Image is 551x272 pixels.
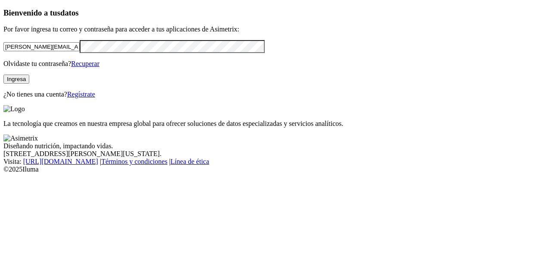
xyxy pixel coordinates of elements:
[3,166,548,173] div: © 2025 Iluma
[101,158,167,165] a: Términos y condiciones
[3,105,25,113] img: Logo
[3,120,548,128] p: La tecnología que creamos en nuestra empresa global para ofrecer soluciones de datos especializad...
[170,158,209,165] a: Línea de ética
[3,60,548,68] p: Olvidaste tu contraseña?
[3,25,548,33] p: Por favor ingresa tu correo y contraseña para acceder a tus aplicaciones de Asimetrix:
[67,91,95,98] a: Regístrate
[3,91,548,98] p: ¿No tienes una cuenta?
[71,60,99,67] a: Recuperar
[3,42,80,51] input: Tu correo
[3,75,29,84] button: Ingresa
[60,8,79,17] span: datos
[3,142,548,150] div: Diseñando nutrición, impactando vidas.
[3,134,38,142] img: Asimetrix
[3,150,548,158] div: [STREET_ADDRESS][PERSON_NAME][US_STATE].
[23,158,98,165] a: [URL][DOMAIN_NAME]
[3,158,548,166] div: Visita : | |
[3,8,548,18] h3: Bienvenido a tus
